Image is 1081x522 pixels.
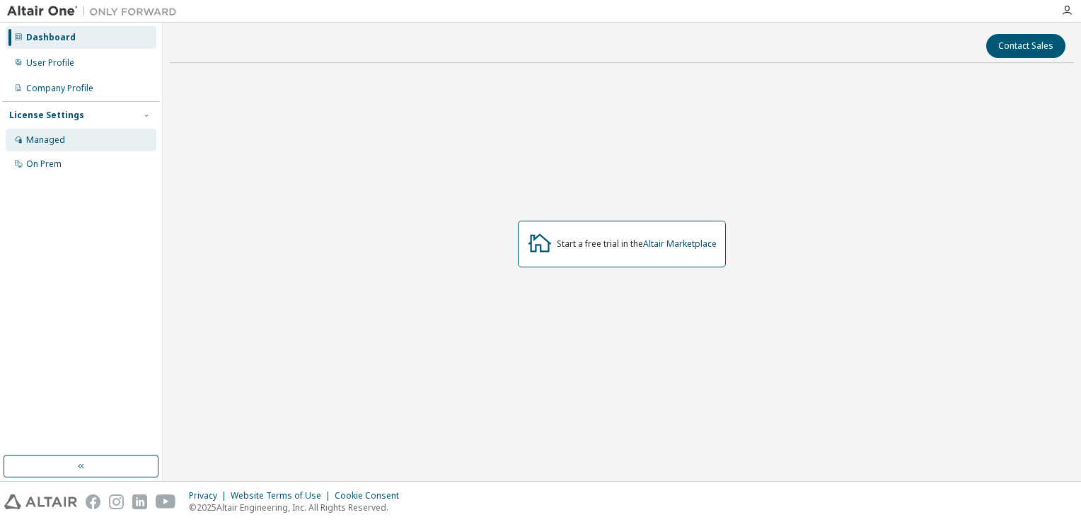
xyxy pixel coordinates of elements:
div: Privacy [189,490,231,501]
img: youtube.svg [156,494,176,509]
a: Altair Marketplace [643,238,717,250]
div: Managed [26,134,65,146]
div: Website Terms of Use [231,490,335,501]
img: Altair One [7,4,184,18]
div: User Profile [26,57,74,69]
img: instagram.svg [109,494,124,509]
div: Cookie Consent [335,490,407,501]
img: facebook.svg [86,494,100,509]
div: License Settings [9,110,84,121]
img: altair_logo.svg [4,494,77,509]
img: linkedin.svg [132,494,147,509]
p: © 2025 Altair Engineering, Inc. All Rights Reserved. [189,501,407,514]
div: Start a free trial in the [557,238,717,250]
div: Dashboard [26,32,76,43]
div: On Prem [26,158,62,170]
button: Contact Sales [986,34,1065,58]
div: Company Profile [26,83,93,94]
